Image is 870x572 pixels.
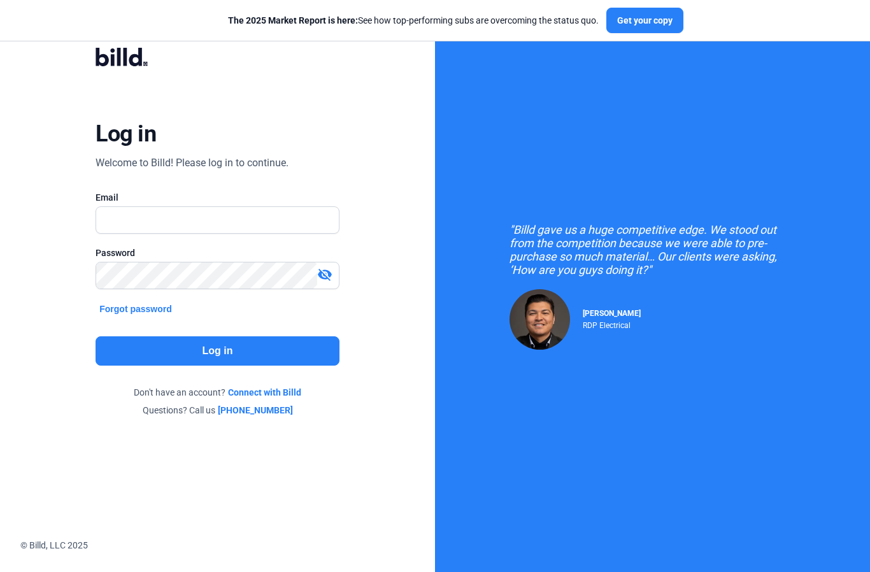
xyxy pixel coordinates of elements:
div: Password [96,247,339,259]
div: Don't have an account? [96,386,339,399]
img: Raul Pacheco [510,289,570,350]
div: Welcome to Billd! Please log in to continue. [96,155,289,171]
div: See how top-performing subs are overcoming the status quo. [228,14,599,27]
div: "Billd gave us a huge competitive edge. We stood out from the competition because we were able to... [510,223,796,276]
a: [PHONE_NUMBER] [218,404,293,417]
span: [PERSON_NAME] [583,309,641,318]
div: Questions? Call us [96,404,339,417]
div: RDP Electrical [583,318,641,330]
button: Log in [96,336,339,366]
mat-icon: visibility_off [317,267,332,282]
button: Get your copy [606,8,683,33]
a: Connect with Billd [228,386,301,399]
button: Forgot password [96,302,176,316]
span: The 2025 Market Report is here: [228,15,358,25]
div: Email [96,191,339,204]
div: Log in [96,120,156,148]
